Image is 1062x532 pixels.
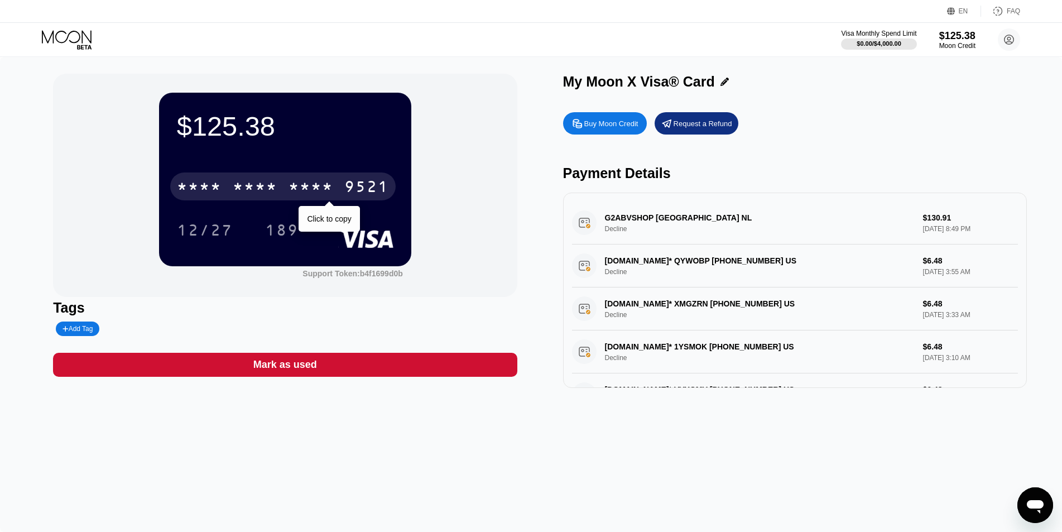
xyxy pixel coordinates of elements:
[63,325,93,333] div: Add Tag
[959,7,968,15] div: EN
[177,111,393,142] div: $125.38
[265,223,299,241] div: 189
[302,269,402,278] div: Support Token: b4f1699d0b
[939,30,975,50] div: $125.38Moon Credit
[53,300,517,316] div: Tags
[344,179,389,197] div: 9521
[56,322,99,336] div: Add Tag
[857,40,901,47] div: $0.00 / $4,000.00
[841,30,916,50] div: Visa Monthly Spend Limit$0.00/$4,000.00
[939,30,975,42] div: $125.38
[981,6,1020,17] div: FAQ
[1017,487,1053,523] iframe: Button to launch messaging window
[584,119,638,128] div: Buy Moon Credit
[302,269,402,278] div: Support Token:b4f1699d0b
[674,119,732,128] div: Request a Refund
[947,6,981,17] div: EN
[563,112,647,135] div: Buy Moon Credit
[655,112,738,135] div: Request a Refund
[939,42,975,50] div: Moon Credit
[841,30,916,37] div: Visa Monthly Spend Limit
[169,216,241,244] div: 12/27
[253,358,317,371] div: Mark as used
[563,74,715,90] div: My Moon X Visa® Card
[177,223,233,241] div: 12/27
[257,216,307,244] div: 189
[563,165,1027,181] div: Payment Details
[307,214,351,223] div: Click to copy
[53,353,517,377] div: Mark as used
[1007,7,1020,15] div: FAQ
